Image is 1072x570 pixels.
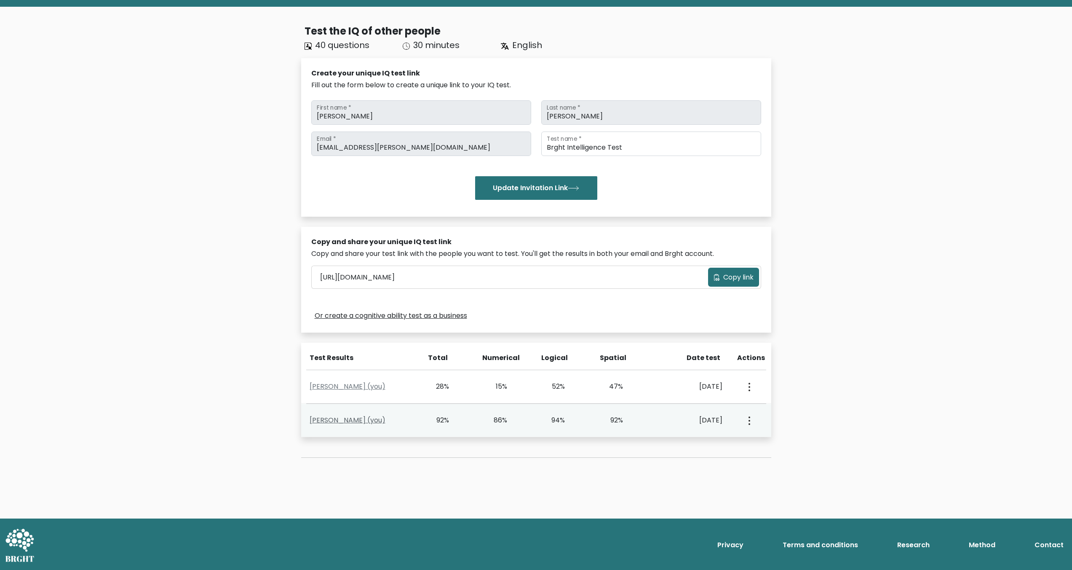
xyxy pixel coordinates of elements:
div: Copy and share your unique IQ test link [311,237,761,247]
div: Numerical [482,353,507,363]
input: Test name [541,132,761,156]
button: Copy link [708,268,759,287]
input: Last name [541,100,761,125]
a: Or create a cognitive ability test as a business [315,311,467,321]
span: Copy link [723,272,754,282]
a: Privacy [714,537,747,554]
a: Terms and conditions [779,537,861,554]
a: Research [894,537,933,554]
div: Spatial [600,353,624,363]
div: 92% [425,415,449,425]
div: Actions [737,353,766,363]
div: Copy and share your test link with the people you want to test. You'll get the results in both yo... [311,249,761,259]
input: First name [311,100,531,125]
button: Update Invitation Link [475,176,597,200]
span: 40 questions [315,39,369,51]
div: 52% [541,382,565,392]
div: Date test [659,353,727,363]
input: Email [311,132,531,156]
a: Contact [1031,537,1067,554]
span: English [512,39,542,51]
div: [DATE] [657,382,722,392]
div: Test Results [310,353,414,363]
div: 92% [599,415,623,425]
div: Fill out the form below to create a unique link to your IQ test. [311,80,761,90]
div: Logical [541,353,566,363]
div: 28% [425,382,449,392]
div: 47% [599,382,623,392]
div: Total [424,353,448,363]
div: 86% [483,415,507,425]
a: [PERSON_NAME] (you) [310,415,385,425]
div: [DATE] [657,415,722,425]
a: [PERSON_NAME] (you) [310,382,385,391]
span: 30 minutes [413,39,460,51]
div: 15% [483,382,507,392]
a: Method [965,537,999,554]
div: 94% [541,415,565,425]
div: Create your unique IQ test link [311,68,761,78]
div: Test the IQ of other people [305,24,771,39]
